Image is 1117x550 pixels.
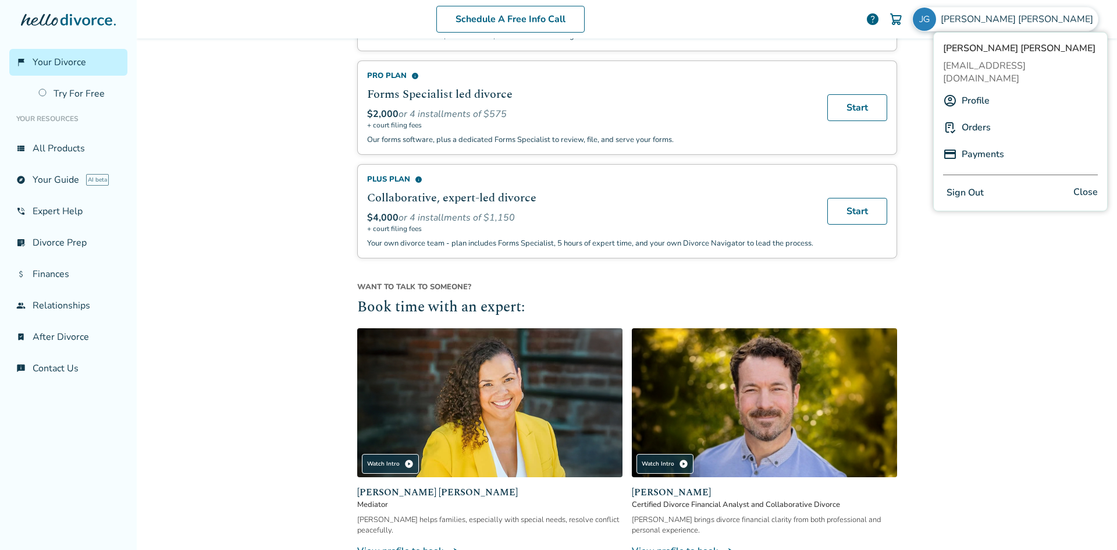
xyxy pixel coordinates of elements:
[367,211,399,224] span: $4,000
[1073,184,1098,201] span: Close
[367,86,813,103] h2: Forms Specialist led divorce
[636,454,693,474] div: Watch Intro
[9,261,127,288] a: attach_moneyFinances
[436,6,585,33] a: Schedule A Free Info Call
[632,499,897,510] span: Certified Divorce Financial Analyst and Collaborative Divorce
[943,94,957,108] img: A
[943,184,987,201] button: Sign Out
[404,459,414,469] span: play_circle
[9,324,127,350] a: bookmark_checkAfter Divorce
[16,175,26,184] span: explore
[86,174,109,186] span: AI beta
[411,72,419,80] span: info
[357,282,897,292] span: Want to talk to someone?
[415,176,422,183] span: info
[362,454,419,474] div: Watch Intro
[367,238,813,249] p: Your own divorce team - plan includes Forms Specialist, 5 hours of expert time, and your own Divo...
[9,198,127,225] a: phone_in_talkExpert Help
[357,485,622,499] span: [PERSON_NAME] [PERSON_NAME]
[679,459,688,469] span: play_circle
[16,238,26,247] span: list_alt_check
[16,301,26,310] span: group
[9,166,127,193] a: exploreYour GuideAI beta
[941,13,1098,26] span: [PERSON_NAME] [PERSON_NAME]
[31,80,127,107] a: Try For Free
[357,297,897,319] h2: Book time with an expert:
[16,58,26,67] span: flag_2
[357,499,622,510] span: Mediator
[367,224,813,233] span: + court filing fees
[632,514,897,535] div: [PERSON_NAME] brings divorce financial clarity from both professional and personal experience.
[962,116,991,139] a: Orders
[827,94,887,121] a: Start
[943,59,1098,85] span: [EMAIL_ADDRESS][DOMAIN_NAME]
[357,328,622,478] img: Claudia Brown Coulter
[16,364,26,373] span: chat_info
[9,292,127,319] a: groupRelationships
[16,269,26,279] span: attach_money
[16,207,26,216] span: phone_in_talk
[1059,494,1117,550] iframe: Chat Widget
[367,189,813,207] h2: Collaborative, expert-led divorce
[962,143,1004,165] a: Payments
[367,120,813,130] span: + court filing fees
[33,56,86,69] span: Your Divorce
[943,147,957,161] img: P
[9,135,127,162] a: view_listAll Products
[866,12,880,26] a: help
[367,108,399,120] span: $2,000
[962,90,990,112] a: Profile
[367,174,813,184] div: Plus Plan
[889,12,903,26] img: Cart
[367,211,813,224] div: or 4 installments of $1,150
[913,8,936,31] img: joegallegosiii@gmail.com
[943,120,957,134] img: P
[367,134,813,145] p: Our forms software, plus a dedicated Forms Specialist to review, file, and serve your forms.
[9,49,127,76] a: flag_2Your Divorce
[16,332,26,342] span: bookmark_check
[9,355,127,382] a: chat_infoContact Us
[16,144,26,153] span: view_list
[9,107,127,130] li: Your Resources
[827,198,887,225] a: Start
[943,42,1098,55] span: [PERSON_NAME] [PERSON_NAME]
[632,328,897,478] img: John Duffy
[632,485,897,499] span: [PERSON_NAME]
[9,229,127,256] a: list_alt_checkDivorce Prep
[367,70,813,81] div: Pro Plan
[357,514,622,535] div: [PERSON_NAME] helps families, especially with special needs, resolve conflict peacefully.
[367,108,813,120] div: or 4 installments of $575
